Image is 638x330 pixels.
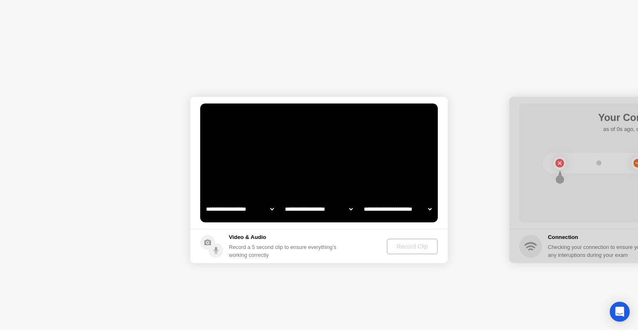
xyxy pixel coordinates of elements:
div: Open Intercom Messenger [610,302,630,322]
div: Record a 5 second clip to ensure everything’s working correctly [229,243,340,259]
select: Available microphones [362,201,433,217]
div: Record Clip [390,243,434,250]
select: Available cameras [204,201,275,217]
select: Available speakers [283,201,354,217]
h5: Video & Audio [229,233,340,241]
button: Record Clip [387,239,438,254]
